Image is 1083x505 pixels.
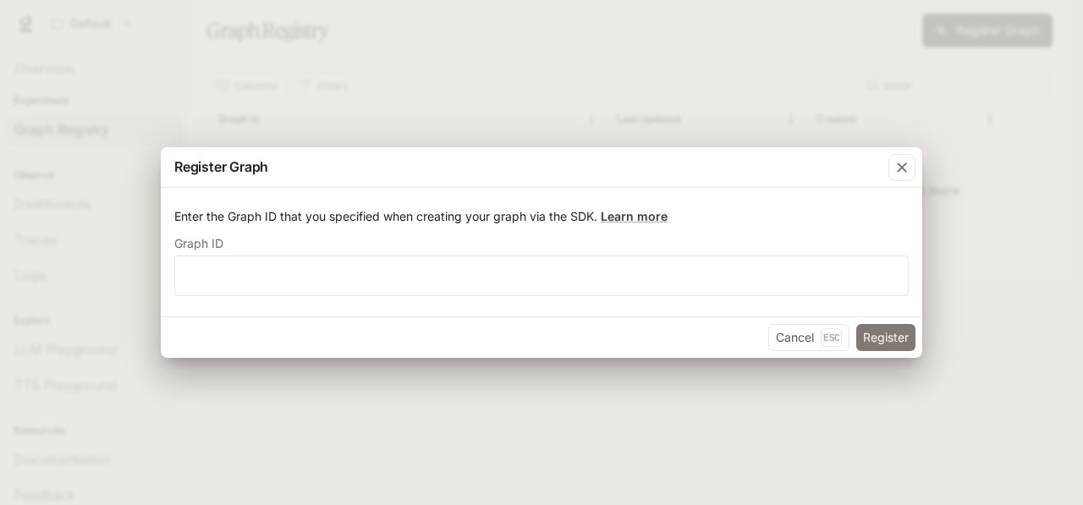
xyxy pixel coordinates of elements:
[174,238,223,250] p: Graph ID
[768,324,849,351] button: CancelEsc
[856,324,915,351] button: Register
[821,328,842,347] p: Esc
[174,156,268,177] p: Register Graph
[174,208,909,225] p: Enter the Graph ID that you specified when creating your graph via the SDK.
[601,209,668,223] a: Learn more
